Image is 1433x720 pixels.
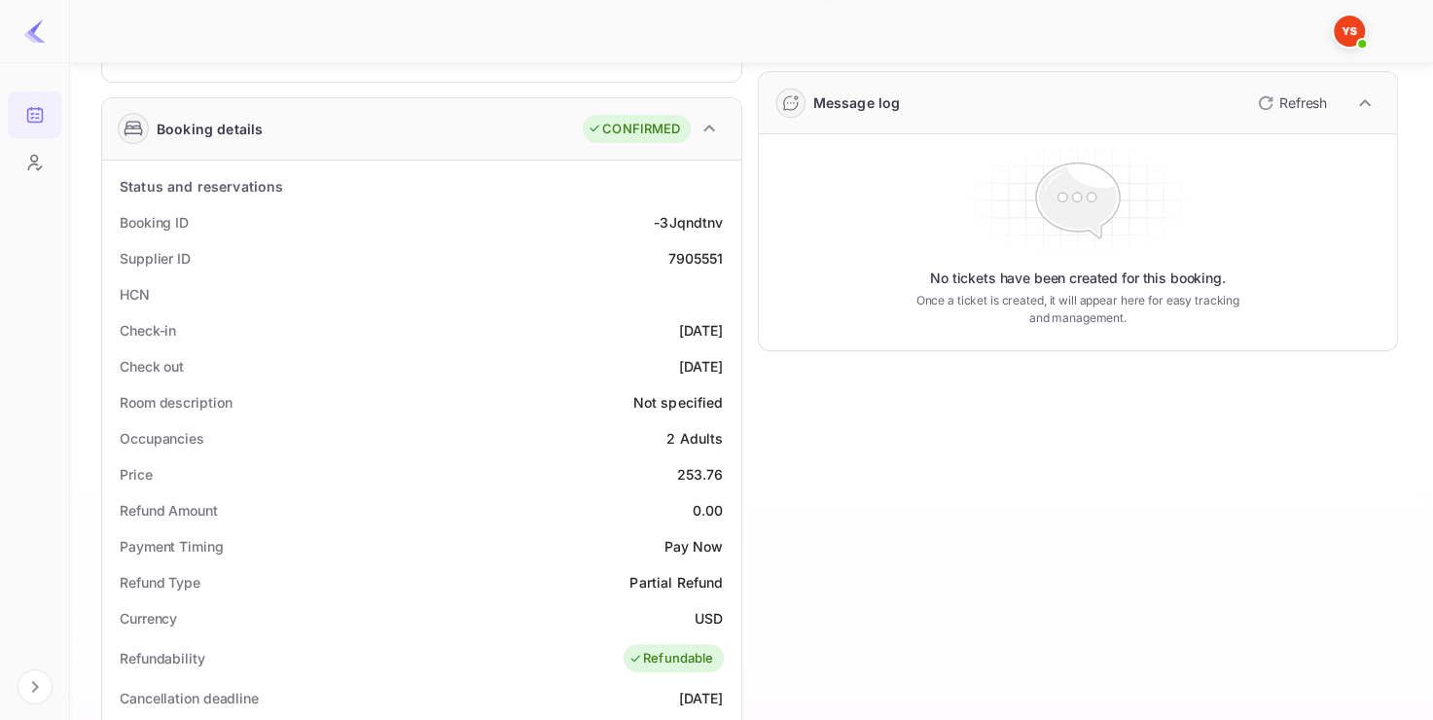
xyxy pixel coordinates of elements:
[695,608,723,629] div: USD
[633,392,724,413] div: Not specified
[679,688,724,708] div: [DATE]
[1334,16,1365,47] img: Yandex Support
[120,392,232,413] div: Room description
[930,269,1226,288] p: No tickets have been created for this booking.
[120,284,150,305] div: HCN
[1246,88,1335,119] button: Refresh
[23,19,47,43] img: LiteAPI
[8,91,61,136] a: Bookings
[677,464,724,485] div: 253.76
[8,139,61,184] a: Customers
[120,648,205,668] div: Refundability
[120,320,176,341] div: Check-in
[157,119,263,139] div: Booking details
[120,212,189,233] div: Booking ID
[120,500,218,521] div: Refund Amount
[667,248,723,269] div: 7905551
[120,464,153,485] div: Price
[654,212,723,233] div: -3Jqndtnv
[663,536,723,557] div: Pay Now
[666,428,723,449] div: 2 Adults
[120,248,191,269] div: Supplier ID
[120,536,224,557] div: Payment Timing
[120,428,204,449] div: Occupancies
[1279,92,1327,113] p: Refresh
[628,649,714,668] div: Refundable
[120,176,283,197] div: Status and reservations
[907,292,1249,327] p: Once a ticket is created, it will appear here for easy tracking and management.
[693,500,724,521] div: 0.00
[18,669,53,704] button: Expand navigation
[629,572,723,593] div: Partial Refund
[813,92,901,113] div: Message log
[120,572,200,593] div: Refund Type
[588,120,680,139] div: CONFIRMED
[120,688,259,708] div: Cancellation deadline
[120,356,184,377] div: Check out
[120,608,177,629] div: Currency
[679,356,724,377] div: [DATE]
[679,320,724,341] div: [DATE]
